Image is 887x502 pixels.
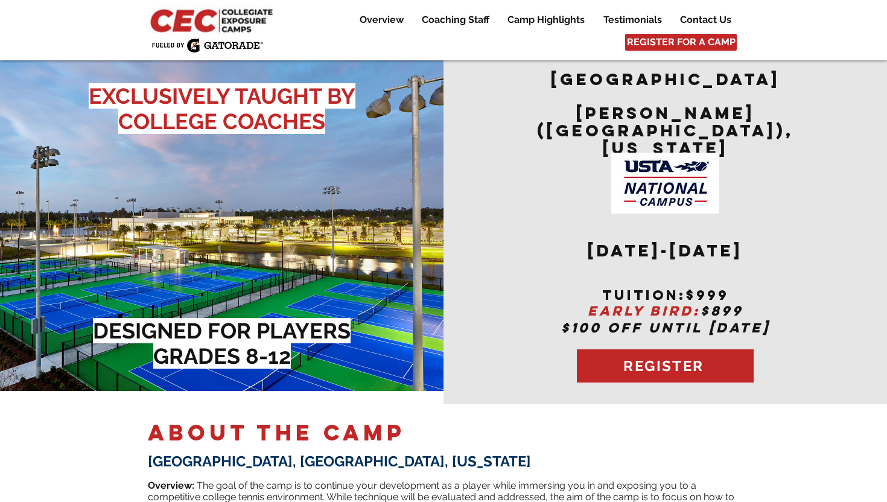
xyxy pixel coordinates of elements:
span: REGISTER FOR A CAMP [627,36,736,49]
nav: Site [341,13,740,27]
a: Contact Us [671,13,740,27]
span: $100 OFF UNTIL [DATE] [561,319,770,336]
a: Overview [351,13,412,27]
span: DESIGNED FOR PLAYERS [93,318,351,343]
span: EXCLUSIVELY TAUGHT BY COLLEGE COACHES [89,83,355,134]
span: REGISTER [623,357,704,375]
a: Camp Highlights [498,13,594,27]
img: CEC Logo Primary_edited.jpg [148,6,278,34]
a: REGISTER [577,349,754,383]
span: Overview: [148,480,194,491]
span: [GEOGRAPHIC_DATA] [551,69,780,89]
span: [GEOGRAPHIC_DATA], [GEOGRAPHIC_DATA], [US_STATE] [148,453,531,470]
span: EARLY BIRD: [588,302,701,319]
p: Coaching Staff [416,13,495,27]
a: Coaching Staff [413,13,498,27]
span: GRADES 8-12 [153,343,291,369]
span: ([GEOGRAPHIC_DATA]), [US_STATE] [537,120,793,158]
img: USTA Campus image_edited.jpg [611,153,719,214]
p: Testimonials [597,13,668,27]
img: Fueled by Gatorade.png [151,38,263,52]
span: ABOUT THE CAMP [148,419,405,446]
span: [PERSON_NAME] [576,103,755,123]
span: tuition:$999 [602,287,729,303]
p: Camp Highlights [501,13,591,27]
p: Overview [354,13,410,27]
a: Testimonials [594,13,670,27]
span: $899 [701,302,743,319]
span: [DATE]-[DATE] [588,240,743,261]
p: Contact Us [674,13,737,27]
a: REGISTER FOR A CAMP [625,34,737,51]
